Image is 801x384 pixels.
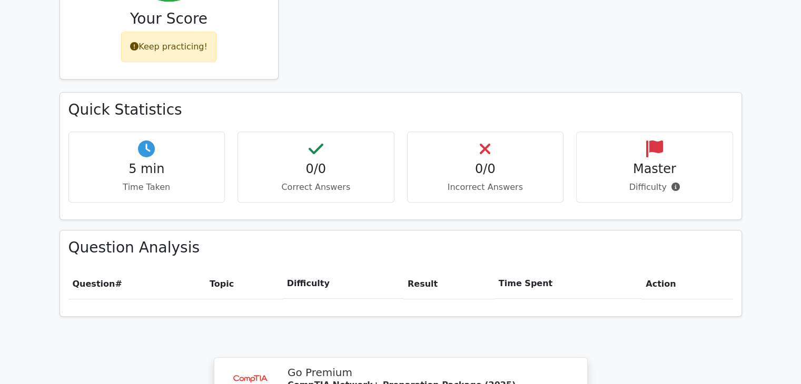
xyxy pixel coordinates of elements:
h4: 0/0 [416,161,555,177]
th: Topic [205,269,283,299]
th: Result [403,269,495,299]
div: Keep practicing! [121,32,216,62]
th: # [68,269,205,299]
h4: 0/0 [246,161,385,177]
p: Difficulty [585,181,724,194]
th: Time Spent [495,269,641,299]
h3: Question Analysis [68,239,733,257]
h3: Quick Statistics [68,101,733,119]
h4: Master [585,161,724,177]
p: Correct Answers [246,181,385,194]
th: Difficulty [283,269,403,299]
th: Action [641,269,733,299]
span: Question [73,279,115,289]
p: Time Taken [77,181,216,194]
p: Incorrect Answers [416,181,555,194]
h3: Your Score [68,10,270,28]
h4: 5 min [77,161,216,177]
